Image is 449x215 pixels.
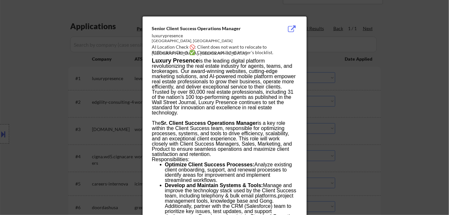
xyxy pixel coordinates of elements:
div: [GEOGRAPHIC_DATA], [GEOGRAPHIC_DATA] [152,38,264,44]
span: is the leading digital platform revolutionizing the real estate industry for agents, teams, and b... [152,58,296,115]
h3: Responsibilities: [152,157,297,162]
li: Analyze existing client onboarding, support, and renewal processes to identify areas for improvem... [165,162,297,183]
span: is a key role within the Client Success team, responsible for optimizing processes, systems, and ... [152,120,292,157]
b: Develop and Maintain Systems & Tools: [165,183,263,188]
div: AI Blocklist Check ✅: Company not listed in user's blocklist. [152,49,300,56]
div: Senior Client Success Operations Manager [152,25,264,32]
b: Sr. Client Success Operations Manager [161,120,258,126]
div: luxurypresence [152,32,264,39]
b: Optimize Client Success Processes: [165,162,255,167]
span: The [152,120,161,126]
b: Luxury Presence [152,57,199,64]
